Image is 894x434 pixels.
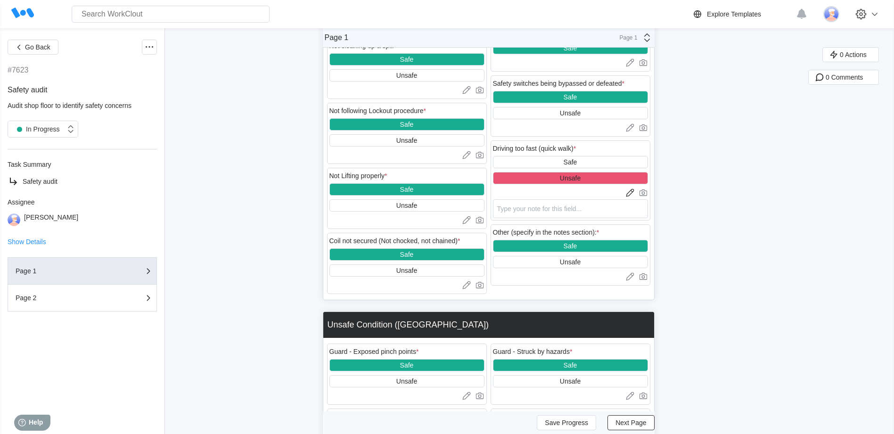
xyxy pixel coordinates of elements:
[564,93,577,101] div: Safe
[8,161,157,168] div: Task Summary
[560,377,581,385] div: Unsafe
[840,51,867,58] span: 0 Actions
[329,348,419,355] div: Guard - Exposed pinch points
[8,176,157,187] a: Safety audit
[8,198,157,206] div: Assignee
[329,107,426,115] div: Not following Lockout procedure
[328,320,489,330] div: Unsafe Condition ([GEOGRAPHIC_DATA])
[400,186,414,193] div: Safe
[8,102,157,109] div: Audit shop floor to identify safety concerns
[16,295,110,301] div: Page 2
[8,257,157,285] button: Page 1
[25,44,50,50] span: Go Back
[493,80,624,87] div: Safety switches being bypassed or defeated
[396,72,417,79] div: Unsafe
[615,419,646,426] span: Next Page
[396,267,417,274] div: Unsafe
[707,10,761,18] div: Explore Templates
[692,8,791,20] a: Explore Templates
[13,123,60,136] div: In Progress
[329,172,387,180] div: Not Lifting properly
[564,158,577,166] div: Safe
[400,361,414,369] div: Safe
[400,121,414,128] div: Safe
[560,109,581,117] div: Unsafe
[564,44,577,52] div: Safe
[24,213,78,226] div: [PERSON_NAME]
[396,137,417,144] div: Unsafe
[8,238,46,245] button: Show Details
[607,415,654,430] button: Next Page
[400,56,414,63] div: Safe
[396,202,417,209] div: Unsafe
[8,213,20,226] img: user-3.png
[826,74,863,81] span: 0 Comments
[8,66,29,74] div: #7623
[8,86,48,94] span: Safety audit
[493,348,573,355] div: Guard - Struck by hazards
[545,419,588,426] span: Save Progress
[325,33,349,42] div: Page 1
[560,174,581,182] div: Unsafe
[400,251,414,258] div: Safe
[564,242,577,250] div: Safe
[16,268,110,274] div: Page 1
[808,70,879,85] button: 0 Comments
[537,415,596,430] button: Save Progress
[823,6,839,22] img: user-3.png
[329,237,460,245] div: Coil not secured (Not chocked, not chained)
[72,6,270,23] input: Search WorkClout
[493,145,576,152] div: Driving too fast (quick walk)
[396,377,417,385] div: Unsafe
[614,34,638,41] div: Page 1
[564,361,577,369] div: Safe
[560,258,581,266] div: Unsafe
[493,229,599,236] div: Other (specify in the notes section):
[23,178,57,185] span: Safety audit
[8,285,157,311] button: Page 2
[822,47,879,62] button: 0 Actions
[8,40,58,55] button: Go Back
